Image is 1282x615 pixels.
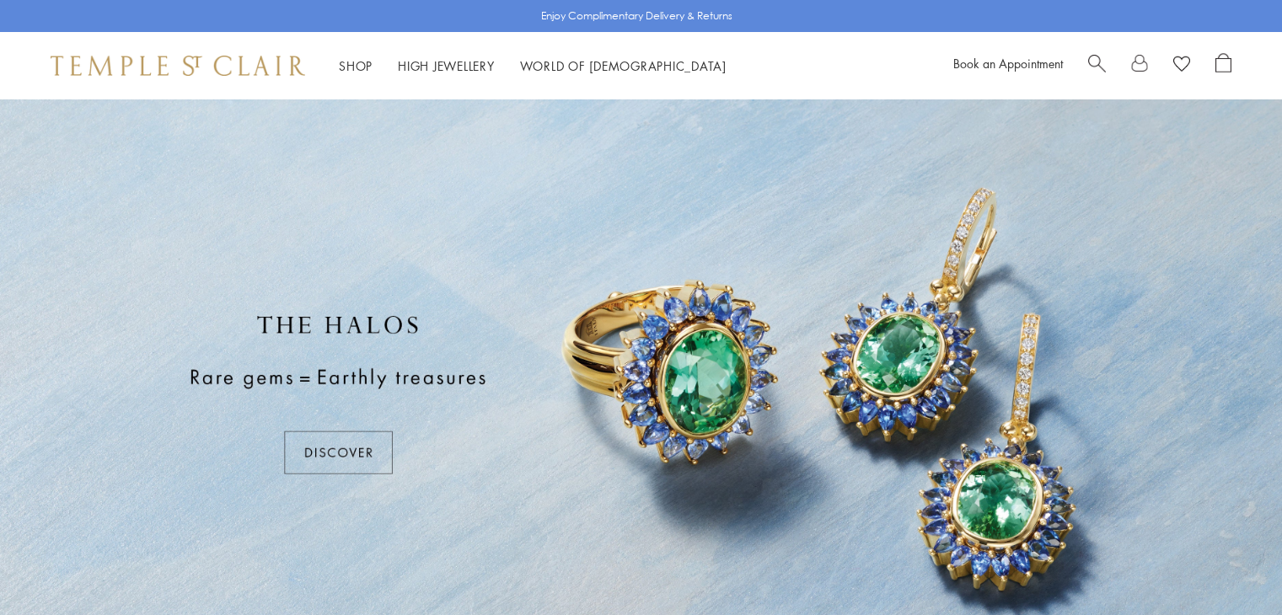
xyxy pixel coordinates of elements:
[1215,53,1231,78] a: Open Shopping Bag
[398,57,495,74] a: High JewelleryHigh Jewellery
[339,57,373,74] a: ShopShop
[339,56,727,77] nav: Main navigation
[520,57,727,74] a: World of [DEMOGRAPHIC_DATA]World of [DEMOGRAPHIC_DATA]
[1173,53,1190,78] a: View Wishlist
[1088,53,1106,78] a: Search
[51,56,305,76] img: Temple St. Clair
[953,55,1063,72] a: Book an Appointment
[541,8,732,24] p: Enjoy Complimentary Delivery & Returns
